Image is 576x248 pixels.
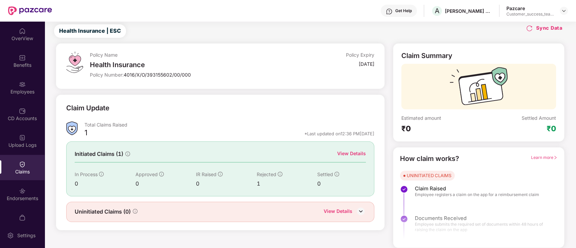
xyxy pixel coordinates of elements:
[526,25,533,32] img: svg+xml;base64,PHN2ZyBpZD0iUmVsb2FkLTMyeDMyIiB4bWxucz0iaHR0cDovL3d3dy53My5vcmcvMjAwMC9zdmciIHdpZH...
[435,7,440,15] span: A
[125,151,130,156] span: info-circle
[506,5,554,11] div: Pazcare
[90,52,279,58] div: Policy Name
[135,180,196,188] div: 0
[547,124,556,133] div: ₹0
[445,8,492,14] div: [PERSON_NAME] OPERATIONS PRIVATE LIMITED
[19,81,26,88] img: svg+xml;base64,PHN2ZyBpZD0iRW1wbG95ZWVzIiB4bWxucz0iaHR0cDovL3d3dy53My5vcmcvMjAwMC9zdmciIHdpZHRoPS...
[400,185,408,193] img: svg+xml;base64,PHN2ZyBpZD0iU3RlcC1Eb25lLTMyeDMyIiB4bWxucz0iaHR0cDovL3d3dy53My5vcmcvMjAwMC9zdmciIH...
[19,134,26,141] img: svg+xml;base64,PHN2ZyBpZD0iVXBsb2FkX0xvZ3MiIGRhdGEtbmFtZT0iVXBsb2FkIExvZ3MiIHhtbG5zPSJodHRwOi8vd3...
[159,172,164,176] span: info-circle
[19,188,26,194] img: svg+xml;base64,PHN2ZyBpZD0iRW5kb3JzZW1lbnRzIiB4bWxucz0iaHR0cDovL3d3dy53My5vcmcvMjAwMC9zdmciIHdpZH...
[7,232,14,239] img: svg+xml;base64,PHN2ZyBpZD0iU2V0dGluZy0yMHgyMCIgeG1sbnM9Imh0dHA6Ly93d3cudzMub3JnLzIwMDAvc3ZnIiB3aW...
[54,24,126,38] button: Health Insurance | ESC
[278,172,282,176] span: info-circle
[196,171,217,177] span: IR Raised
[346,52,374,58] div: Policy Expiry
[75,150,123,158] span: Initiated Claims (1)
[401,124,479,133] div: ₹0
[15,232,37,239] div: Settings
[395,8,412,13] div: Get Help
[135,171,158,177] span: Approved
[304,131,374,137] div: *Last updated on 12:36 PM[DATE]
[19,54,26,61] img: svg+xml;base64,PHN2ZyBpZD0iQmVuZWZpdHMiIHhtbG5zPSJodHRwOi8vd3d3LnczLm9yZy8yMDAwL3N2ZyIgd2lkdGg9Ij...
[400,154,459,164] div: How claim works?
[75,208,131,216] span: Uninitiated Claims (0)
[84,121,374,128] div: Total Claims Raised
[334,172,339,176] span: info-circle
[19,108,26,114] img: svg+xml;base64,PHN2ZyBpZD0iQ0RfQWNjb3VudHMiIGRhdGEtbmFtZT0iQ0QgQWNjb3VudHMiIHhtbG5zPSJodHRwOi8vd3...
[75,180,135,188] div: 0
[19,161,26,168] img: svg+xml;base64,PHN2ZyBpZD0iQ2xhaW0iIHhtbG5zPSJodHRwOi8vd3d3LnczLm9yZy8yMDAwL3N2ZyIgd2lkdGg9IjIwIi...
[124,72,191,78] span: 4016/X/O/393155602/00/000
[90,61,279,69] div: Health Insurance
[359,61,374,67] div: [DATE]
[401,115,479,121] div: Estimated amount
[553,156,557,160] span: right
[66,121,78,135] img: ClaimsSummaryIcon
[19,214,26,221] img: svg+xml;base64,PHN2ZyBpZD0iTXlfT3JkZXJzIiBkYXRhLW5hbWU9Ik15IE9yZGVycyIgeG1sbnM9Imh0dHA6Ly93d3cudz...
[450,67,508,109] img: svg+xml;base64,PHN2ZyB3aWR0aD0iMTcyIiBoZWlnaHQ9IjExMyIgdmlld0JveD0iMCAwIDE3MiAxMTMiIGZpbGw9Im5vbm...
[218,172,223,176] span: info-circle
[317,180,366,188] div: 0
[401,52,452,60] div: Claim Summary
[99,172,104,176] span: info-circle
[133,209,137,214] span: info-circle
[522,115,556,121] div: Settled Amount
[75,171,98,177] span: In Process
[561,8,567,13] img: svg+xml;base64,PHN2ZyBpZD0iRHJvcGRvd24tMzJ4MzIiIHhtbG5zPSJodHRwOi8vd3d3LnczLm9yZy8yMDAwL3N2ZyIgd2...
[386,8,393,15] img: svg+xml;base64,PHN2ZyBpZD0iSGVscC0zMngzMiIgeG1sbnM9Imh0dHA6Ly93d3cudzMub3JnLzIwMDAvc3ZnIiB3aWR0aD...
[531,155,557,160] span: Learn more
[19,28,26,34] img: svg+xml;base64,PHN2ZyBpZD0iSG9tZSIgeG1sbnM9Imh0dHA6Ly93d3cudzMub3JnLzIwMDAvc3ZnIiB3aWR0aD0iMjAiIG...
[8,6,52,15] img: New Pazcare Logo
[506,11,554,17] div: Customer_success_team_lead
[257,180,317,188] div: 1
[415,185,539,192] span: Claim Raised
[59,27,121,35] span: Health Insurance | ESC
[196,180,256,188] div: 0
[536,25,562,31] h4: Sync Data
[257,171,276,177] span: Rejected
[337,150,366,157] div: View Details
[84,128,87,139] div: 1
[90,72,279,78] div: Policy Number:
[66,103,109,113] div: Claim Update
[407,172,451,179] div: UNINITIATED CLAIMS
[415,192,539,197] span: Employee registers a claim on the app for a reimbursement claim
[317,171,333,177] span: Settled
[66,52,83,73] img: svg+xml;base64,PHN2ZyB4bWxucz0iaHR0cDovL3d3dy53My5vcmcvMjAwMC9zdmciIHdpZHRoPSI0OS4zMiIgaGVpZ2h0PS...
[356,206,366,216] img: DownIcon
[324,208,352,216] div: View Details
